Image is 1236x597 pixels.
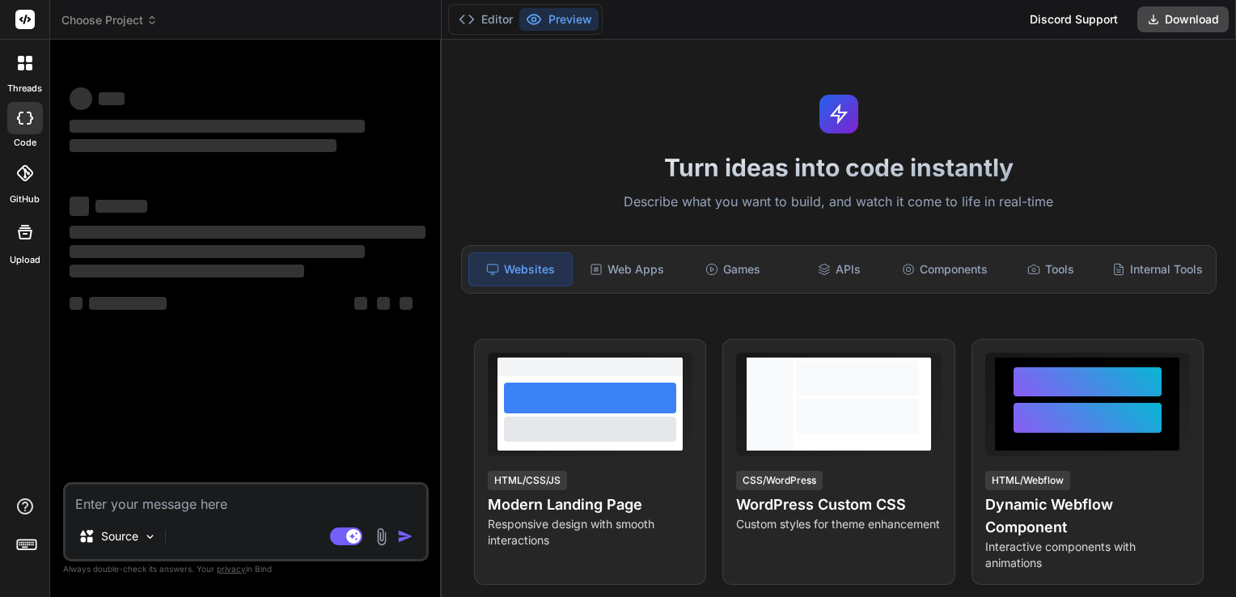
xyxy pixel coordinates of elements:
span: ‌ [70,265,304,277]
span: ‌ [70,87,92,110]
img: Pick Models [143,530,157,544]
span: ‌ [354,297,367,310]
span: ‌ [70,245,365,258]
h1: Turn ideas into code instantly [451,153,1226,182]
p: Interactive components with animations [985,539,1190,571]
img: attachment [372,527,391,546]
div: APIs [788,252,891,286]
img: icon [397,528,413,544]
span: privacy [217,564,246,574]
div: HTML/Webflow [985,471,1070,490]
p: Always double-check its answers. Your in Bind [63,561,429,577]
span: ‌ [89,297,167,310]
label: threads [7,82,42,95]
p: Describe what you want to build, and watch it come to life in real-time [451,192,1226,213]
p: Custom styles for theme enhancement [736,516,941,532]
span: ‌ [400,297,413,310]
div: Discord Support [1020,6,1128,32]
label: GitHub [10,193,40,206]
button: Preview [519,8,599,31]
span: ‌ [70,139,337,152]
span: ‌ [95,200,147,213]
h4: Dynamic Webflow Component [985,493,1190,539]
div: HTML/CSS/JS [488,471,567,490]
div: Web Apps [576,252,679,286]
button: Editor [452,8,519,31]
span: ‌ [70,226,425,239]
div: Tools [1000,252,1103,286]
h4: WordPress Custom CSS [736,493,941,516]
p: Responsive design with smooth interactions [488,516,692,548]
span: ‌ [377,297,390,310]
span: Choose Project [61,12,158,28]
div: CSS/WordPress [736,471,823,490]
span: ‌ [99,92,125,105]
div: Websites [468,252,573,286]
label: Upload [10,253,40,267]
span: ‌ [70,297,83,310]
p: Source [101,528,138,544]
div: Internal Tools [1106,252,1209,286]
h4: Modern Landing Page [488,493,692,516]
div: Games [682,252,785,286]
button: Download [1137,6,1229,32]
label: code [14,136,36,150]
div: Components [894,252,997,286]
span: ‌ [70,120,365,133]
span: ‌ [70,197,89,216]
